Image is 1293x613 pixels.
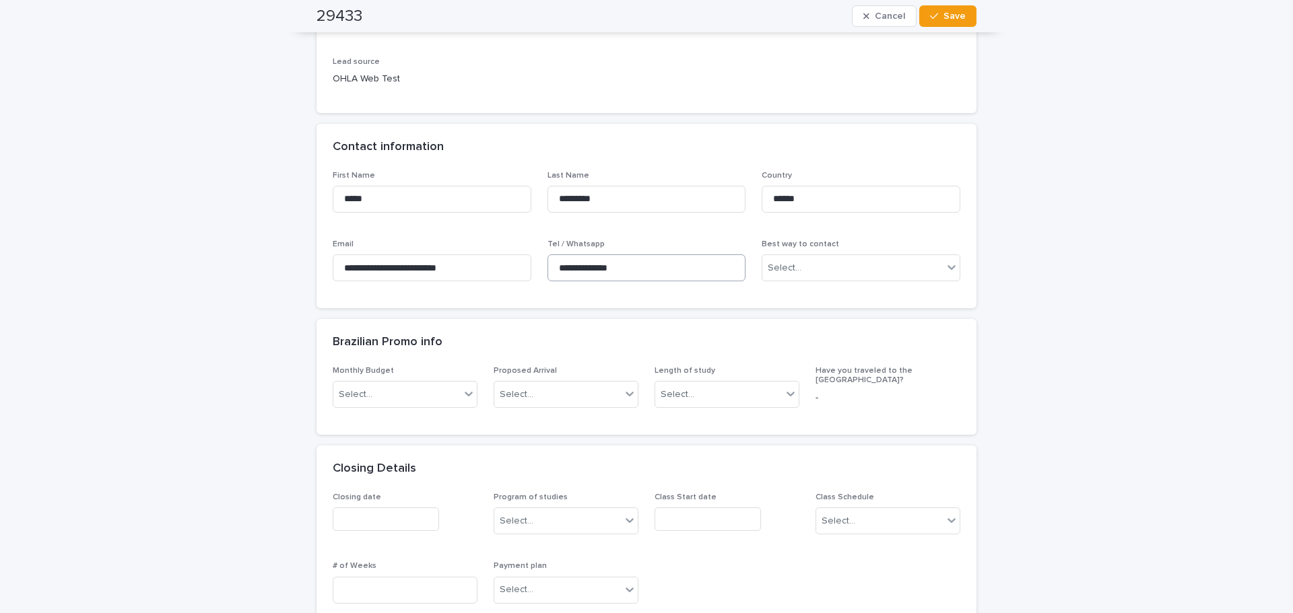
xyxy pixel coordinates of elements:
[333,335,442,350] h2: Brazilian Promo info
[333,140,444,155] h2: Contact information
[333,172,375,180] span: First Name
[333,58,380,66] span: Lead source
[655,367,715,375] span: Length of study
[661,388,694,402] div: Select...
[919,5,976,27] button: Save
[816,493,874,501] span: Class Schedule
[333,493,381,501] span: Closing date
[500,514,533,528] div: Select...
[317,7,362,26] h2: 29433
[494,562,547,570] span: Payment plan
[494,493,568,501] span: Program of studies
[762,240,839,248] span: Best way to contact
[339,388,372,402] div: Select...
[852,5,917,27] button: Cancel
[500,388,533,402] div: Select...
[816,391,960,405] p: -
[333,240,354,248] span: Email
[333,72,531,86] p: OHLA Web Test
[548,240,605,248] span: Tel / Whatsapp
[494,367,557,375] span: Proposed Arrival
[875,11,905,21] span: Cancel
[333,367,394,375] span: Monthly Budget
[548,172,589,180] span: Last Name
[655,493,717,501] span: Class Start date
[500,583,533,597] div: Select...
[816,367,913,384] span: Have you traveled to the [GEOGRAPHIC_DATA]?
[333,462,416,476] h2: Closing Details
[333,562,376,570] span: # of Weeks
[768,261,801,275] div: Select...
[943,11,966,21] span: Save
[762,172,792,180] span: Country
[822,514,855,528] div: Select...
